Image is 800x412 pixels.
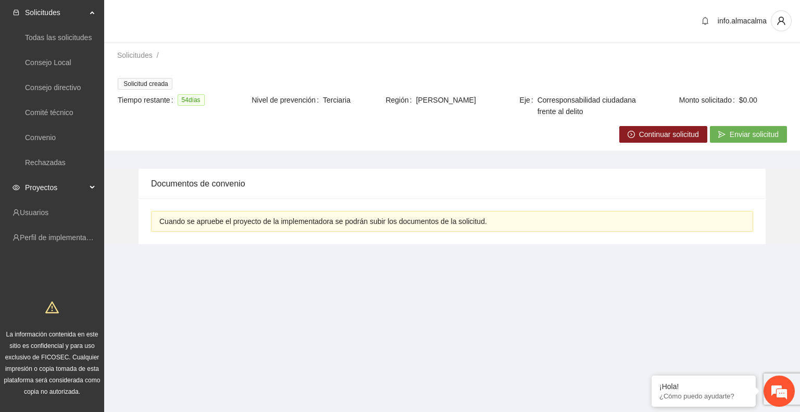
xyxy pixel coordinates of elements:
[739,94,786,106] span: $0.00
[619,126,707,143] button: right-circleContinuar solicitud
[159,216,745,227] div: Cuando se apruebe el proyecto de la implementadora se podrán subir los documentos de la solicitud.
[12,9,20,16] span: inbox
[697,17,713,25] span: bell
[20,233,101,242] a: Perfil de implementadora
[323,94,384,106] span: Terciaria
[25,177,86,198] span: Proyectos
[25,158,66,167] a: Rechazadas
[659,392,748,400] p: ¿Cómo puedo ayudarte?
[385,94,416,106] span: Región
[25,2,86,23] span: Solicitudes
[679,94,739,106] span: Monto solicitado
[25,83,81,92] a: Consejo directivo
[659,382,748,391] div: ¡Hola!
[697,13,714,29] button: bell
[718,131,726,139] span: send
[54,53,175,67] div: Chatee con nosotros ahora
[12,184,20,191] span: eye
[20,208,48,217] a: Usuarios
[537,94,653,117] span: Corresponsabilidad ciudadana frente al delito
[771,16,791,26] span: user
[771,10,792,31] button: user
[25,33,92,42] a: Todas las solicitudes
[416,94,519,106] span: [PERSON_NAME]
[118,78,172,90] span: Solicitud creada
[4,331,101,395] span: La información contenida en este sitio es confidencial y para uso exclusivo de FICOSEC. Cualquier...
[25,108,73,117] a: Comité técnico
[639,129,699,140] span: Continuar solicitud
[730,129,779,140] span: Enviar solicitud
[25,58,71,67] a: Consejo Local
[628,131,635,139] span: right-circle
[5,284,198,321] textarea: Escriba su mensaje y pulse “Intro”
[710,126,787,143] button: sendEnviar solicitud
[25,133,56,142] a: Convenio
[718,17,767,25] span: info.almacalma
[171,5,196,30] div: Minimizar ventana de chat en vivo
[252,94,323,106] span: Nivel de prevención
[117,51,153,59] a: Solicitudes
[520,94,537,117] span: Eje
[157,51,159,59] span: /
[178,94,205,106] span: 54 día s
[45,301,59,314] span: warning
[118,94,178,106] span: Tiempo restante
[151,169,753,198] div: Documentos de convenio
[60,139,144,244] span: Estamos en línea.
